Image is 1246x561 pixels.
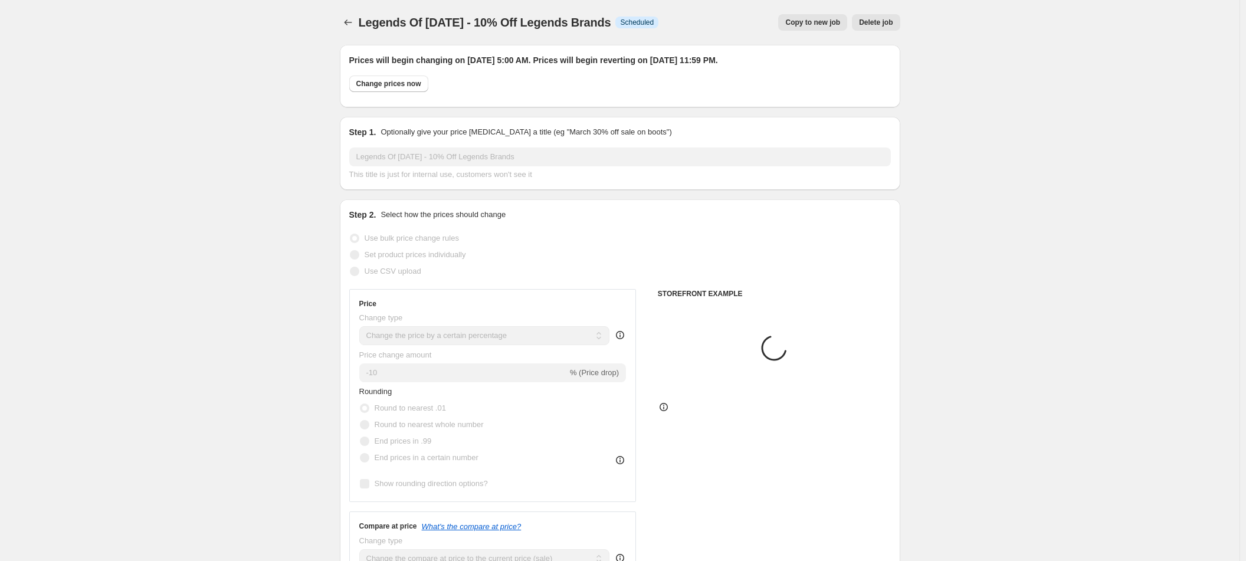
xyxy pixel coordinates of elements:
button: Change prices now [349,76,428,92]
span: % (Price drop) [570,368,619,377]
input: 30% off holiday sale [349,147,891,166]
span: Change type [359,313,403,322]
span: Copy to new job [785,18,840,27]
button: Delete job [852,14,900,31]
span: Round to nearest .01 [375,403,446,412]
span: Legends Of [DATE] - 10% Off Legends Brands [359,16,611,29]
span: Set product prices individually [365,250,466,259]
p: Select how the prices should change [381,209,506,221]
span: Price change amount [359,350,432,359]
div: help [614,329,626,341]
span: Change type [359,536,403,545]
button: Copy to new job [778,14,847,31]
span: Scheduled [620,18,654,27]
p: Optionally give your price [MEDICAL_DATA] a title (eg "March 30% off sale on boots") [381,126,671,138]
span: End prices in .99 [375,437,432,445]
span: Round to nearest whole number [375,420,484,429]
h3: Compare at price [359,521,417,531]
span: Show rounding direction options? [375,479,488,488]
button: What's the compare at price? [422,522,522,531]
span: This title is just for internal use, customers won't see it [349,170,532,179]
span: Use bulk price change rules [365,234,459,242]
span: Change prices now [356,79,421,88]
input: -15 [359,363,568,382]
h6: STOREFRONT EXAMPLE [658,289,891,298]
h3: Price [359,299,376,309]
h2: Step 1. [349,126,376,138]
h2: Step 2. [349,209,376,221]
span: End prices in a certain number [375,453,478,462]
span: Use CSV upload [365,267,421,275]
button: Price change jobs [340,14,356,31]
span: Rounding [359,387,392,396]
span: Delete job [859,18,893,27]
h2: Prices will begin changing on [DATE] 5:00 AM. Prices will begin reverting on [DATE] 11:59 PM. [349,54,891,66]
